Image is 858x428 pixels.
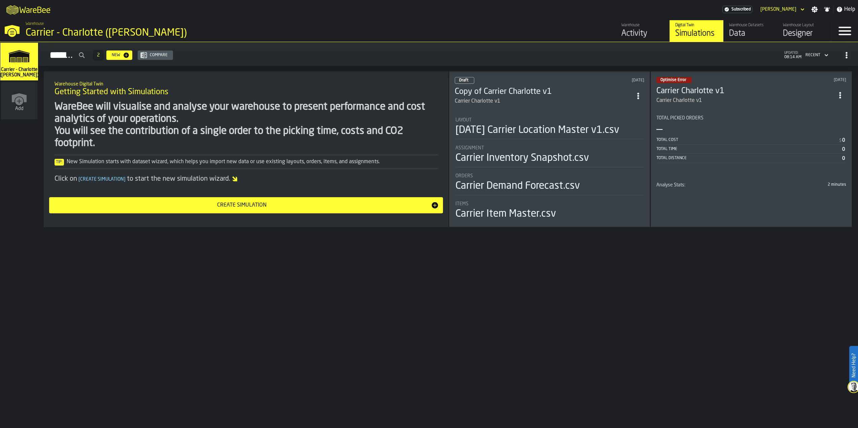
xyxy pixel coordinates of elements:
[821,6,833,13] label: button-toggle-Notifications
[831,20,858,42] label: button-toggle-Menu
[0,43,38,82] a: link-to-/wh/i/e074fb63-00ea-4531-a7c9-ea0a191b3e4f/simulations
[455,180,580,192] div: Carrier Demand Forecast.csv
[55,101,438,149] div: WareBee will visualise and analyse your warehouse to present performance and cost analytics of yo...
[656,115,703,121] span: Total Picked Orders
[455,145,644,151] div: Title
[656,115,846,182] div: stat-Total Picked Orders
[803,51,830,59] div: DropdownMenuValue-4
[77,177,127,182] span: Create Simulation
[455,124,619,136] div: [DATE] Carrier Location Master v1.csv
[809,6,821,13] label: button-toggle-Settings
[147,53,170,58] div: Compare
[784,55,801,60] span: 08:14 AM
[656,86,834,97] h3: Carrier Charlotte v1
[833,5,858,13] label: button-toggle-Help
[656,115,846,121] div: Title
[455,97,501,105] div: Carrier Charlotte v1
[455,208,556,220] div: Carrier Item Master.csv
[455,173,644,179] div: Title
[616,20,670,42] a: link-to-/wh/i/e074fb63-00ea-4531-a7c9-ea0a191b3e4f/feed/
[455,117,644,123] div: Title
[55,87,168,98] span: Getting Started with Simulations
[758,5,806,13] div: DropdownMenuValue-Jacob Applewhite
[842,138,845,143] div: Stat Value
[124,177,126,182] span: ]
[656,147,842,151] div: Total Time
[656,123,662,136] div: —
[49,197,443,213] button: button-Create Simulation
[844,5,855,13] span: Help
[783,28,826,39] div: Designer
[651,71,852,227] div: ItemListCard-DashboardItemContainer
[455,201,644,207] div: Title
[78,177,80,182] span: [
[842,147,845,152] div: Stat Value
[15,106,24,111] span: Add
[722,6,752,13] a: link-to-/wh/i/e074fb63-00ea-4531-a7c9-ea0a191b3e4f/settings/billing
[723,20,777,42] a: link-to-/wh/i/e074fb63-00ea-4531-a7c9-ea0a191b3e4f/data
[656,182,846,207] div: stat-Analyse Stats:
[138,50,173,60] button: button-Compare
[656,182,685,188] div: Title
[805,53,820,58] div: DropdownMenuValue-4
[656,138,838,142] div: Total Cost
[455,173,644,195] div: stat-Orders
[731,7,751,12] span: Subscribed
[675,23,718,28] div: Digital Twin
[675,28,718,39] div: Simulations
[455,117,644,139] div: stat-Layout
[783,23,826,28] div: Warehouse Layout
[656,110,846,207] section: card-SimulationDashboardCard-optimiseError
[455,111,645,221] section: card-SimulationDashboardCard-draft
[839,138,842,143] span: $
[1,82,37,121] a: link-to-/wh/new
[656,156,842,160] div: Total Distance
[455,173,473,179] span: Orders
[850,347,857,384] label: Need Help?
[722,6,752,13] div: Menu Subscription
[656,77,692,83] div: status-2 2
[26,27,207,39] div: Carrier - Charlotte ([PERSON_NAME])
[656,182,685,188] span: Analyse Stats:
[760,7,796,12] div: DropdownMenuValue-Jacob Applewhite
[688,182,846,187] div: 2 minutes
[784,51,801,55] span: updated:
[770,78,846,82] div: Updated: 8/18/2025, 4:04:54 PM Created: 8/15/2025, 1:48:49 PM
[459,78,469,82] span: Draft
[26,22,44,26] span: Warehouse
[729,28,772,39] div: Data
[55,159,64,166] span: Tip:
[842,156,845,161] div: Stat Value
[660,78,686,82] span: Optimise Error
[455,77,474,84] div: status-0 2
[455,145,484,151] span: Assignment
[621,23,664,28] div: Warehouse
[97,53,100,58] span: 2
[455,97,632,105] div: Carrier Charlotte v1
[670,20,723,42] a: link-to-/wh/i/e074fb63-00ea-4531-a7c9-ea0a191b3e4f/simulations
[455,86,632,97] h3: Copy of Carrier Charlotte v1
[90,50,106,61] div: ButtonLoadMore-Load More-Prev-First-Last
[777,20,831,42] a: link-to-/wh/i/e074fb63-00ea-4531-a7c9-ea0a191b3e4f/designer
[49,77,443,101] div: title-Getting Started with Simulations
[455,152,589,164] div: Carrier Inventory Snapshot.csv
[106,50,132,60] button: button-New
[38,42,858,66] h2: button-Simulations
[621,28,664,39] div: Activity
[55,174,438,184] div: Click on to start the new simulation wizard.
[55,80,438,87] h2: Sub Title
[560,78,644,83] div: Updated: 8/22/2025, 2:55:15 PM Created: 8/18/2025, 4:16:49 PM
[729,23,772,28] div: Warehouse Datasets
[55,158,438,166] div: New Simulation starts with dataset wizard, which helps you import new data or use existing layout...
[455,201,469,207] span: Items
[656,97,834,105] div: Carrier Charlotte v1
[449,71,650,227] div: ItemListCard-DashboardItemContainer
